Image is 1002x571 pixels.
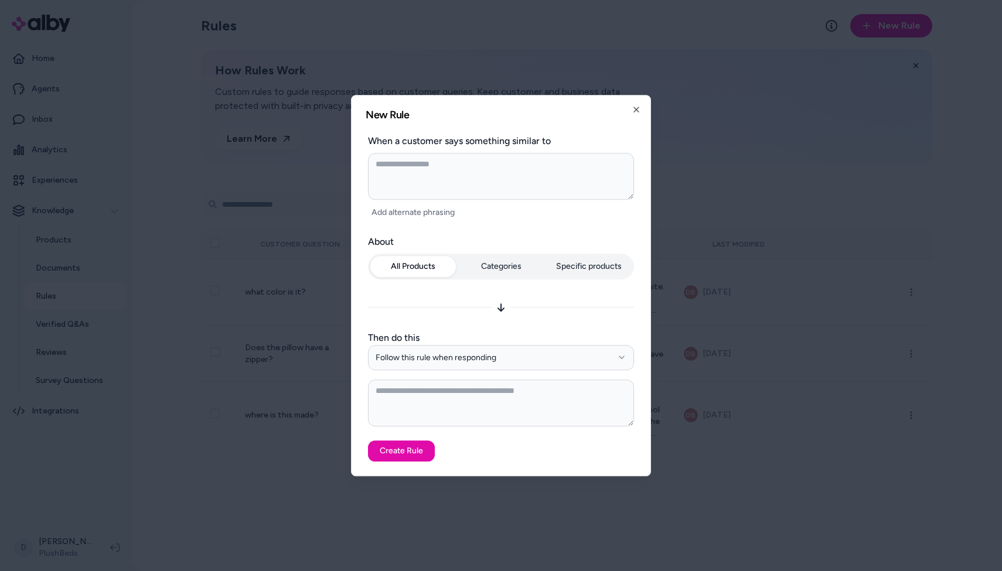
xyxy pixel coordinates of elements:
[368,235,634,249] label: About
[370,256,456,277] button: All Products
[546,256,632,277] button: Specific products
[366,110,636,120] h2: New Rule
[368,134,634,148] label: When a customer says something similar to
[368,331,634,345] label: Then do this
[368,204,458,221] button: Add alternate phrasing
[368,440,435,461] button: Create Rule
[458,256,544,277] button: Categories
